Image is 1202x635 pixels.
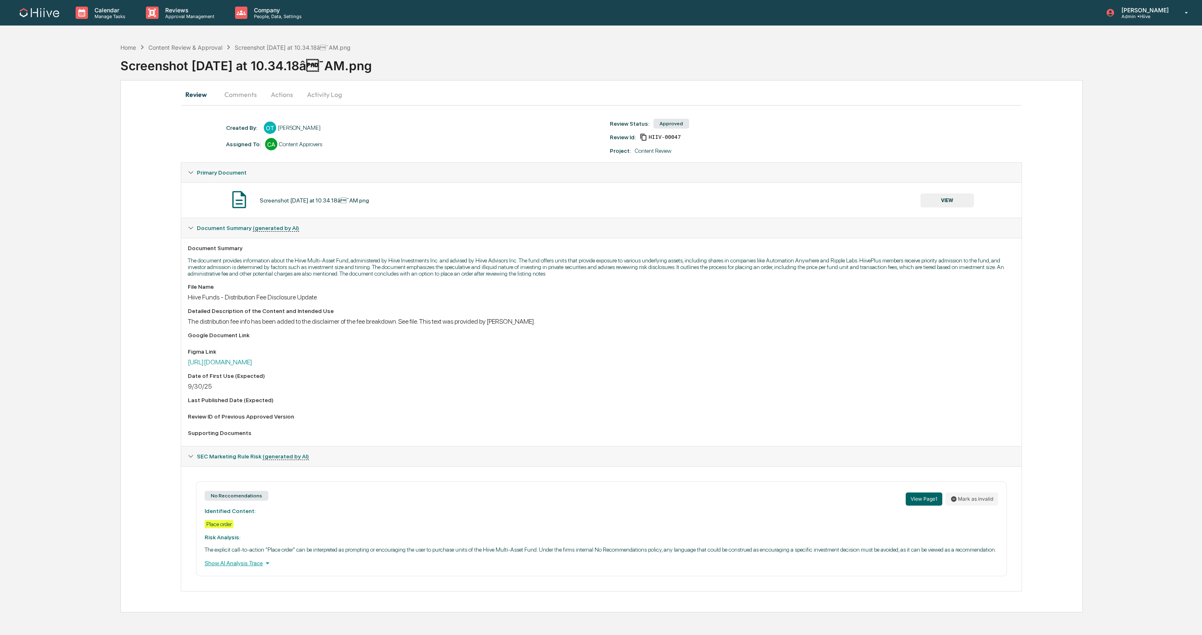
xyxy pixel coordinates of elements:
[188,293,1015,301] div: Hiive Funds - Distribution Fee Disclosure Update
[1115,7,1173,14] p: [PERSON_NAME]
[88,14,129,19] p: Manage Tasks
[188,348,1015,355] div: Figma Link
[20,8,59,17] img: logo
[181,85,1022,104] div: secondary tabs example
[265,138,277,150] div: CA
[205,508,256,514] strong: Identified Content:
[226,124,260,131] div: Created By: ‎ ‎
[610,120,649,127] div: Review Status:
[264,122,276,134] div: OT
[148,44,222,51] div: Content Review & Approval
[205,546,999,553] p: The explicit call-to-action "Place order" can be interpreted as prompting or encouraging the user...
[181,446,1022,466] div: SEC Marketing Rule Risk (generated by AI)
[218,85,263,104] button: Comments
[181,85,218,104] button: Review
[263,453,309,460] u: (generated by AI)
[181,163,1022,182] div: Primary Document
[205,559,999,568] div: Show AI Analysis Trace
[181,466,1022,591] div: Document Summary (generated by AI)
[197,225,299,231] span: Document Summary
[635,147,671,154] div: Content Review
[181,238,1022,446] div: Document Summary (generated by AI)
[188,373,1015,379] div: Date of First Use (Expected)
[188,382,1015,390] div: 9/30/25
[653,119,689,129] div: Approved
[260,197,369,204] div: Screenshot [DATE] at 10.34.18â¯AM.png
[253,225,299,232] u: (generated by AI)
[610,147,631,154] div: Project:
[188,245,1015,251] div: Document Summary
[278,124,321,131] div: [PERSON_NAME]
[197,169,247,176] span: Primary Document
[263,85,300,104] button: Actions
[229,189,249,210] img: Document Icon
[188,283,1015,290] div: File Name
[188,308,1015,314] div: Detailed Description of the Content and Intended Use
[279,141,322,147] div: Content Approvers
[159,14,219,19] p: Approval Management
[188,397,1015,403] div: Last Published Date (Expected)
[205,491,268,501] div: No Reccomendations
[1115,14,1173,19] p: Admin • Hiive
[247,14,306,19] p: People, Data, Settings
[188,317,1015,325] div: The distribution fee info has been added to the disclaimer of the fee breakdown. See file. This t...
[300,85,348,104] button: Activity Log
[88,7,129,14] p: Calendar
[120,44,136,51] div: Home
[946,492,998,506] button: Mark as invalid
[649,134,681,140] span: 4e48e116-af3c-4eef-87f1-8723259c66d6
[188,257,1015,277] p: The document provides information about the Hiive Multi-Asset Fund, administered by Hiive Investm...
[235,44,351,51] div: Screenshot [DATE] at 10.34.18â¯AM.png
[610,134,636,140] div: Review Id:
[188,358,252,366] a: [URL][DOMAIN_NAME]
[226,141,261,147] div: Assigned To:
[188,413,1015,420] div: Review ID of Previous Approved Version
[181,218,1022,238] div: Document Summary (generated by AI)
[205,520,233,528] div: Place order
[188,430,1015,436] div: Supporting Documents
[159,7,219,14] p: Reviews
[906,492,942,506] button: View Page1
[921,193,974,207] button: VIEW
[247,7,306,14] p: Company
[197,453,309,460] span: SEC Marketing Rule Risk
[181,182,1022,218] div: Primary Document
[188,332,1015,338] div: Google Document Link
[205,534,240,541] strong: Risk Analysis:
